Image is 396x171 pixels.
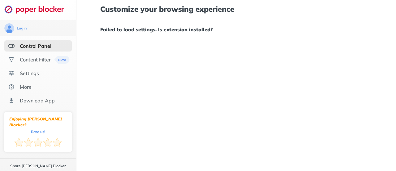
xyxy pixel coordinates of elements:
[20,84,32,90] div: More
[54,56,70,64] img: menuBanner.svg
[20,43,51,49] div: Control Panel
[17,26,27,31] div: Login
[20,70,39,76] div: Settings
[20,97,55,104] div: Download App
[4,23,14,33] img: avatar.svg
[9,116,67,128] div: Enjoying [PERSON_NAME] Blocker?
[8,84,15,90] img: about.svg
[100,25,372,34] h1: Failed to load settings. Is extension installed?
[100,5,372,13] h1: Customize your browsing experience
[4,5,71,14] img: logo-webpage.svg
[31,130,45,133] div: Rate us!
[20,56,51,63] div: Content Filter
[10,164,66,169] div: Share [PERSON_NAME] Blocker
[8,97,15,104] img: download-app.svg
[8,56,15,63] img: social.svg
[8,43,15,49] img: features-selected.svg
[8,70,15,76] img: settings.svg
